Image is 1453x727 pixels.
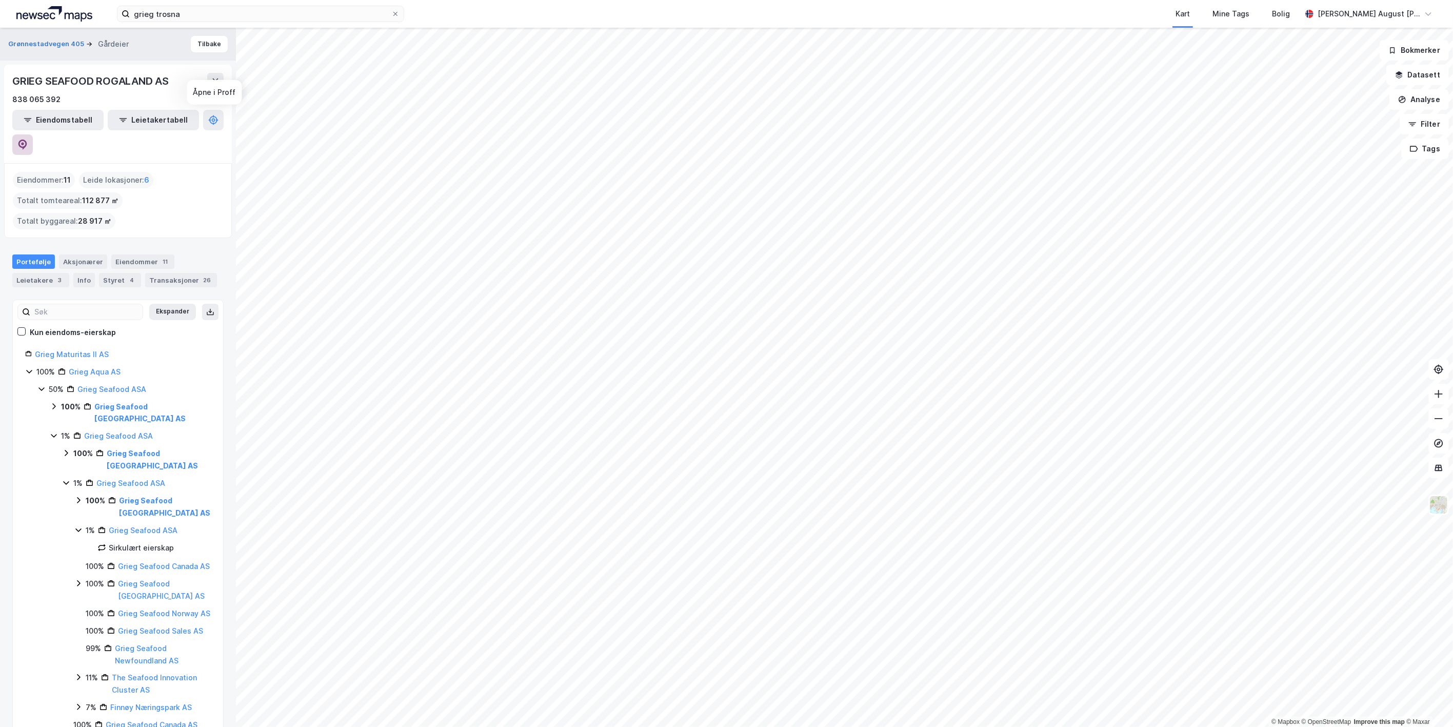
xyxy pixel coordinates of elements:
[49,383,64,396] div: 50%
[16,6,92,22] img: logo.a4113a55bc3d86da70a041830d287a7e.svg
[98,38,129,50] div: Gårdeier
[127,275,137,285] div: 4
[12,93,61,106] div: 838 065 392
[12,273,69,287] div: Leietakere
[1302,718,1351,725] a: OpenStreetMap
[30,304,143,320] input: Søk
[61,401,81,413] div: 100%
[79,172,153,188] div: Leide lokasjoner :
[86,524,95,537] div: 1%
[1429,495,1448,515] img: Z
[84,431,153,440] a: Grieg Seafood ASA
[86,642,101,655] div: 99%
[118,562,210,571] a: Grieg Seafood Canada AS
[110,703,192,712] a: Finnøy Næringspark AS
[86,495,105,507] div: 100%
[107,449,198,470] a: Grieg Seafood [GEOGRAPHIC_DATA] AS
[144,174,149,186] span: 6
[1401,139,1449,159] button: Tags
[119,496,210,517] a: Grieg Seafood [GEOGRAPHIC_DATA] AS
[1354,718,1405,725] a: Improve this map
[94,402,186,423] a: Grieg Seafood [GEOGRAPHIC_DATA] AS
[86,701,96,714] div: 7%
[64,174,71,186] span: 11
[108,110,199,130] button: Leietakertabell
[1271,718,1300,725] a: Mapbox
[86,625,104,637] div: 100%
[13,192,123,209] div: Totalt tomteareal :
[1176,8,1190,20] div: Kart
[86,607,104,620] div: 100%
[1386,65,1449,85] button: Datasett
[73,273,95,287] div: Info
[13,172,75,188] div: Eiendommer :
[30,326,116,339] div: Kun eiendoms-eierskap
[99,273,141,287] div: Styret
[82,194,118,207] span: 112 877 ㎡
[109,542,174,554] div: Sirkulært eierskap
[1402,678,1453,727] iframe: Chat Widget
[77,385,146,394] a: Grieg Seafood ASA
[59,254,107,269] div: Aksjonærer
[145,273,217,287] div: Transaksjoner
[191,36,228,52] button: Tilbake
[8,39,86,49] button: Grønnestadvegen 405
[1272,8,1290,20] div: Bolig
[1318,8,1420,20] div: [PERSON_NAME] August [PERSON_NAME]
[12,254,55,269] div: Portefølje
[115,644,178,665] a: Grieg Seafood Newfoundland AS
[73,477,83,489] div: 1%
[112,673,197,694] a: The Seafood Innovation Cluster AS
[86,560,104,573] div: 100%
[1400,114,1449,134] button: Filter
[160,257,170,267] div: 11
[12,73,171,89] div: GRIEG SEAFOOD ROGALAND AS
[69,367,121,376] a: Grieg Aqua AS
[1380,40,1449,61] button: Bokmerker
[118,609,210,618] a: Grieg Seafood Norway AS
[73,447,93,460] div: 100%
[78,215,111,227] span: 28 917 ㎡
[36,366,55,378] div: 100%
[86,578,104,590] div: 100%
[201,275,213,285] div: 26
[35,350,109,359] a: Grieg Maturitas II AS
[86,672,98,684] div: 11%
[61,430,70,442] div: 1%
[109,526,177,535] a: Grieg Seafood ASA
[111,254,174,269] div: Eiendommer
[118,626,203,635] a: Grieg Seafood Sales AS
[13,213,115,229] div: Totalt byggareal :
[1389,89,1449,110] button: Analyse
[55,275,65,285] div: 3
[130,6,391,22] input: Søk på adresse, matrikkel, gårdeiere, leietakere eller personer
[118,579,205,600] a: Grieg Seafood [GEOGRAPHIC_DATA] AS
[1212,8,1249,20] div: Mine Tags
[96,479,165,487] a: Grieg Seafood ASA
[149,304,196,320] button: Ekspander
[12,110,104,130] button: Eiendomstabell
